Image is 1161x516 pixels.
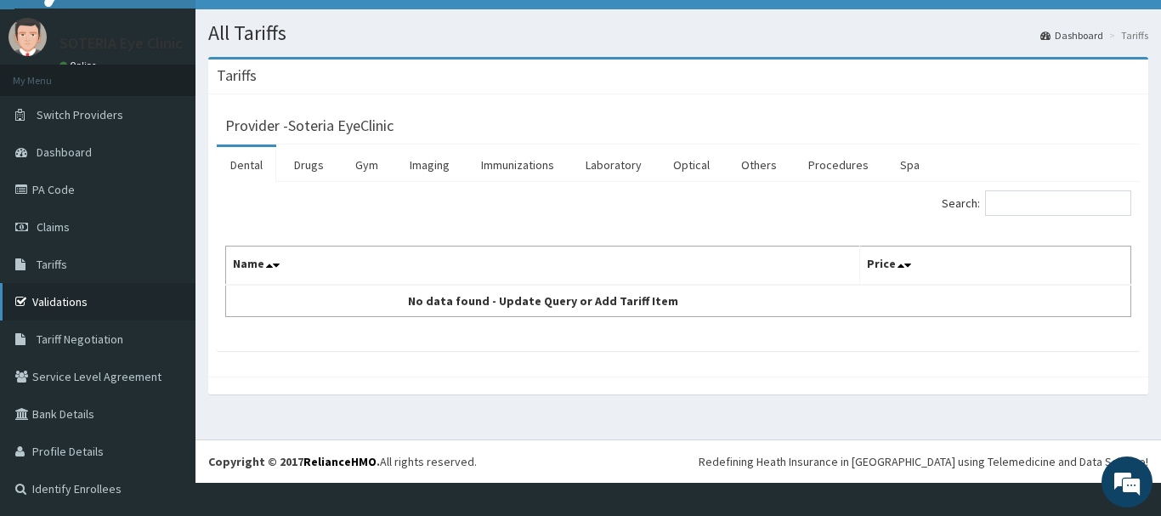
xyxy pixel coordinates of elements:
[699,453,1148,470] div: Redefining Heath Insurance in [GEOGRAPHIC_DATA] using Telemedicine and Data Science!
[226,247,860,286] th: Name
[467,147,568,183] a: Immunizations
[226,285,860,317] td: No data found - Update Query or Add Tariff Item
[37,219,70,235] span: Claims
[396,147,463,183] a: Imaging
[886,147,933,183] a: Spa
[342,147,392,183] a: Gym
[1040,28,1103,43] a: Dashboard
[985,190,1131,216] input: Search:
[859,247,1131,286] th: Price
[303,454,377,469] a: RelianceHMO
[37,332,123,347] span: Tariff Negotiation
[37,145,92,160] span: Dashboard
[795,147,882,183] a: Procedures
[208,22,1148,44] h1: All Tariffs
[8,18,47,56] img: User Image
[37,107,123,122] span: Switch Providers
[225,118,394,133] h3: Provider - Soteria EyeClinic
[208,454,380,469] strong: Copyright © 2017 .
[59,36,183,51] p: SOTERIA Eye Clinic
[1105,28,1148,43] li: Tariffs
[37,257,67,272] span: Tariffs
[942,190,1131,216] label: Search:
[217,68,257,83] h3: Tariffs
[217,147,276,183] a: Dental
[195,439,1161,483] footer: All rights reserved.
[280,147,337,183] a: Drugs
[59,60,100,71] a: Online
[572,147,655,183] a: Laboratory
[660,147,723,183] a: Optical
[728,147,790,183] a: Others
